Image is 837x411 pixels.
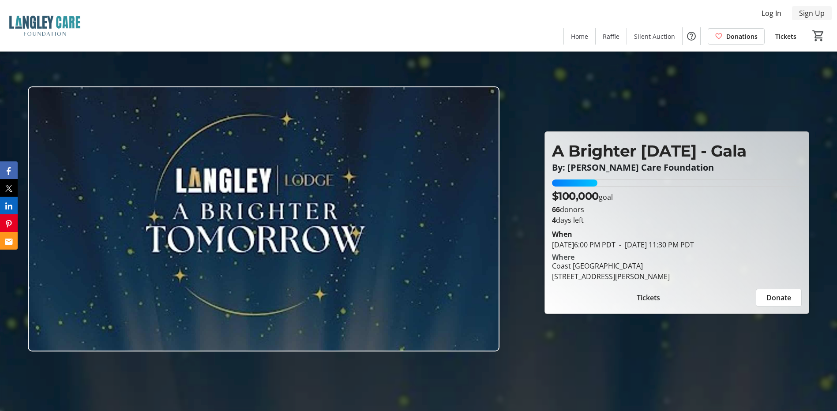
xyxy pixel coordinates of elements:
[708,28,765,45] a: Donations
[811,28,826,44] button: Cart
[552,190,599,202] span: $100,000
[552,188,613,204] p: goal
[726,32,758,41] span: Donations
[552,215,802,225] p: days left
[683,27,700,45] button: Help
[552,205,560,214] b: 66
[552,289,745,306] button: Tickets
[762,8,781,19] span: Log In
[799,8,825,19] span: Sign Up
[596,28,627,45] a: Raffle
[616,240,625,250] span: -
[552,141,747,161] span: A Brighter [DATE] - Gala
[552,163,802,172] p: By: [PERSON_NAME] Care Foundation
[634,32,675,41] span: Silent Auction
[552,229,572,239] div: When
[637,292,660,303] span: Tickets
[552,240,616,250] span: [DATE] 6:00 PM PDT
[756,289,802,306] button: Donate
[552,215,556,225] span: 4
[552,254,574,261] div: Where
[552,271,670,282] div: [STREET_ADDRESS][PERSON_NAME]
[616,240,694,250] span: [DATE] 11:30 PM PDT
[564,28,595,45] a: Home
[552,261,670,271] div: Coast [GEOGRAPHIC_DATA]
[552,179,802,187] div: 18.28133% of fundraising goal reached
[768,28,803,45] a: Tickets
[552,204,802,215] p: donors
[775,32,796,41] span: Tickets
[766,292,791,303] span: Donate
[5,4,84,48] img: Langley Care Foundation 's Logo
[28,86,499,351] img: Campaign CTA Media Photo
[754,6,788,20] button: Log In
[571,32,588,41] span: Home
[792,6,832,20] button: Sign Up
[603,32,619,41] span: Raffle
[627,28,682,45] a: Silent Auction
